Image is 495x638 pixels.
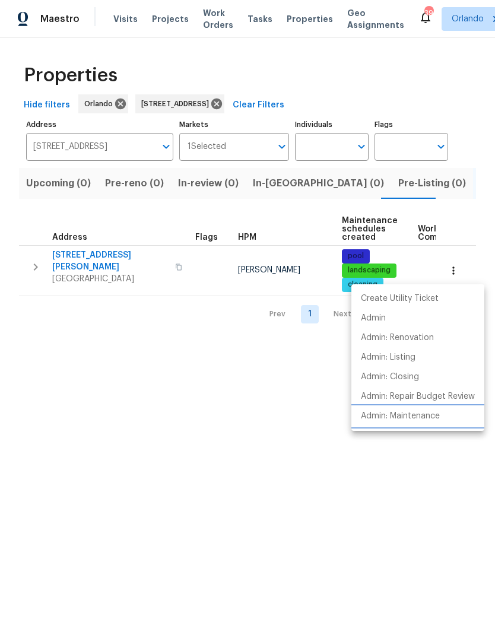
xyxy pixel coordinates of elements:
[361,391,475,403] p: Admin: Repair Budget Review
[361,312,386,325] p: Admin
[361,351,415,364] p: Admin: Listing
[361,371,419,383] p: Admin: Closing
[361,332,434,344] p: Admin: Renovation
[361,293,439,305] p: Create Utility Ticket
[361,410,440,423] p: Admin: Maintenance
